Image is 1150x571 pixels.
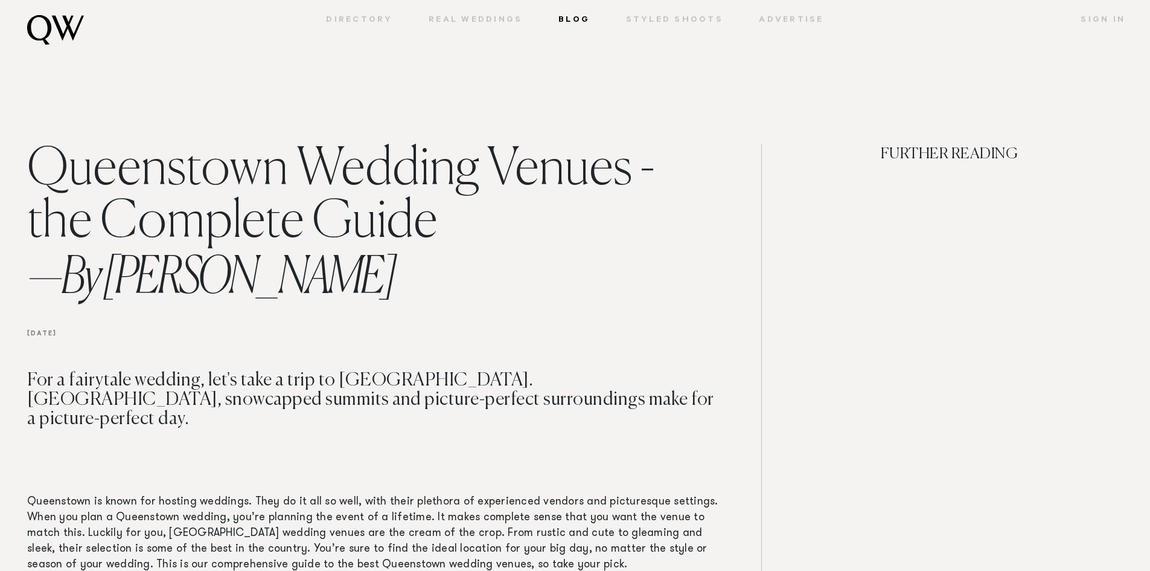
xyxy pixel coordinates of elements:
h1: Queenstown Wedding Venues - the Complete Guide [27,144,722,309]
img: monogram.svg [27,15,84,45]
h3: For a fairytale wedding, let's take a trip to [GEOGRAPHIC_DATA]. [GEOGRAPHIC_DATA], snowcapped su... [27,371,722,494]
a: Advertise [741,15,842,26]
span: — [27,253,60,305]
span: By [PERSON_NAME] [27,253,394,305]
a: Directory [308,15,411,26]
h6: [DATE] [27,309,722,371]
a: Sign In [1062,15,1125,26]
h4: FURTHER READING [776,144,1123,207]
a: Real Weddings [410,15,540,26]
span: Queenstown is known for hosting weddings. They do it all so well, with their plethora of experien... [27,497,718,570]
a: Styled Shoots [608,15,741,26]
a: Blog [540,15,608,26]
